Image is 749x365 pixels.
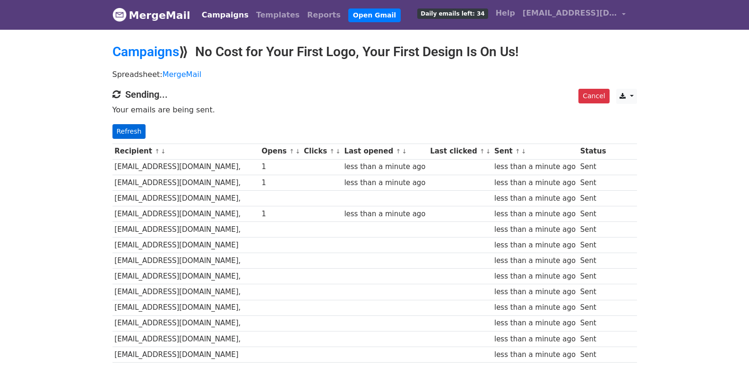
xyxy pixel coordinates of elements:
[112,105,637,115] p: Your emails are being sent.
[112,144,259,159] th: Recipient
[161,148,166,155] a: ↓
[155,148,160,155] a: ↑
[344,178,425,188] div: less than a minute ago
[295,148,301,155] a: ↓
[523,8,617,19] span: [EMAIL_ADDRESS][DOMAIN_NAME]
[578,284,608,300] td: Sent
[261,178,299,188] div: 1
[521,148,526,155] a: ↓
[702,320,749,365] iframe: Chat Widget
[402,148,407,155] a: ↓
[494,193,576,204] div: less than a minute ago
[486,148,491,155] a: ↓
[578,269,608,284] td: Sent
[342,144,428,159] th: Last opened
[112,69,637,79] p: Spreadsheet:
[112,269,259,284] td: [EMAIL_ADDRESS][DOMAIN_NAME],
[303,6,344,25] a: Reports
[112,89,637,100] h4: Sending...
[494,224,576,235] div: less than a minute ago
[578,315,608,331] td: Sent
[259,144,302,159] th: Opens
[112,44,637,60] h2: ⟫ No Cost for Your First Logo, Your First Design Is On Us!
[301,144,342,159] th: Clicks
[494,318,576,329] div: less than a minute ago
[494,240,576,251] div: less than a minute ago
[578,347,608,362] td: Sent
[112,5,190,25] a: MergeMail
[396,148,401,155] a: ↑
[417,8,488,19] span: Daily emails left: 34
[494,178,576,188] div: less than a minute ago
[112,159,259,175] td: [EMAIL_ADDRESS][DOMAIN_NAME],
[480,148,485,155] a: ↑
[428,144,492,159] th: Last clicked
[252,6,303,25] a: Templates
[578,253,608,269] td: Sent
[261,161,299,172] div: 1
[494,161,576,172] div: less than a minute ago
[492,4,519,23] a: Help
[494,287,576,297] div: less than a minute ago
[112,315,259,331] td: [EMAIL_ADDRESS][DOMAIN_NAME],
[198,6,252,25] a: Campaigns
[519,4,629,26] a: [EMAIL_ADDRESS][DOMAIN_NAME]
[329,148,335,155] a: ↑
[578,222,608,238] td: Sent
[494,271,576,282] div: less than a minute ago
[492,144,578,159] th: Sent
[112,8,127,22] img: MergeMail logo
[112,44,179,59] a: Campaigns
[578,206,608,221] td: Sent
[112,222,259,238] td: [EMAIL_ADDRESS][DOMAIN_NAME],
[112,284,259,300] td: [EMAIL_ADDRESS][DOMAIN_NAME],
[578,144,608,159] th: Status
[578,300,608,315] td: Sent
[578,89,609,103] a: Cancel
[413,4,491,23] a: Daily emails left: 34
[163,70,201,79] a: MergeMail
[494,334,576,345] div: less than a minute ago
[344,209,425,220] div: less than a minute ago
[578,175,608,190] td: Sent
[348,8,401,22] a: Open Gmail
[112,253,259,269] td: [EMAIL_ADDRESS][DOMAIN_NAME],
[344,161,425,172] div: less than a minute ago
[112,124,146,139] a: Refresh
[494,255,576,266] div: less than a minute ago
[578,159,608,175] td: Sent
[578,331,608,347] td: Sent
[112,175,259,190] td: [EMAIL_ADDRESS][DOMAIN_NAME],
[494,302,576,313] div: less than a minute ago
[112,347,259,362] td: [EMAIL_ADDRESS][DOMAIN_NAME]
[261,209,299,220] div: 1
[494,349,576,360] div: less than a minute ago
[494,209,576,220] div: less than a minute ago
[112,331,259,347] td: [EMAIL_ADDRESS][DOMAIN_NAME],
[112,238,259,253] td: [EMAIL_ADDRESS][DOMAIN_NAME]
[112,300,259,315] td: [EMAIL_ADDRESS][DOMAIN_NAME],
[578,190,608,206] td: Sent
[289,148,294,155] a: ↑
[112,190,259,206] td: [EMAIL_ADDRESS][DOMAIN_NAME],
[578,238,608,253] td: Sent
[336,148,341,155] a: ↓
[112,206,259,221] td: [EMAIL_ADDRESS][DOMAIN_NAME],
[515,148,520,155] a: ↑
